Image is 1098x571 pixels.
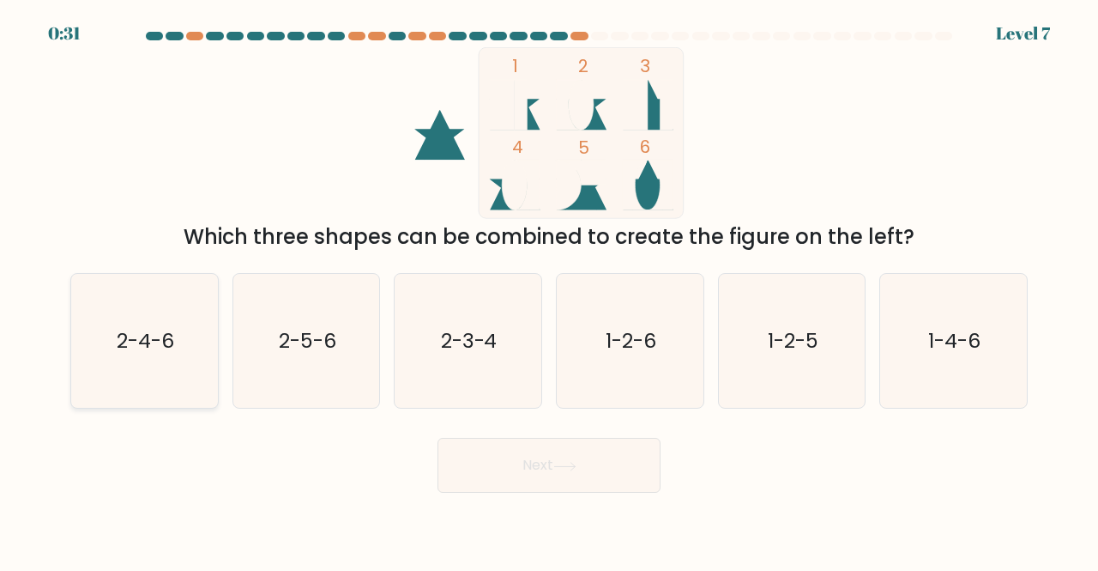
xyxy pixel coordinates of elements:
[640,135,650,159] tspan: 6
[279,326,336,355] text: 2-5-6
[117,326,174,355] text: 2-4-6
[996,21,1050,46] div: Level 7
[606,326,656,355] text: 1-2-6
[512,54,518,78] tspan: 1
[437,438,661,493] button: Next
[81,222,1017,252] div: Which three shapes can be combined to create the figure on the left?
[48,21,81,46] div: 0:31
[768,326,818,355] text: 1-2-5
[640,54,650,78] tspan: 3
[929,326,981,355] text: 1-4-6
[578,136,589,160] tspan: 5
[512,135,523,159] tspan: 4
[441,326,498,355] text: 2-3-4
[578,54,588,78] tspan: 2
